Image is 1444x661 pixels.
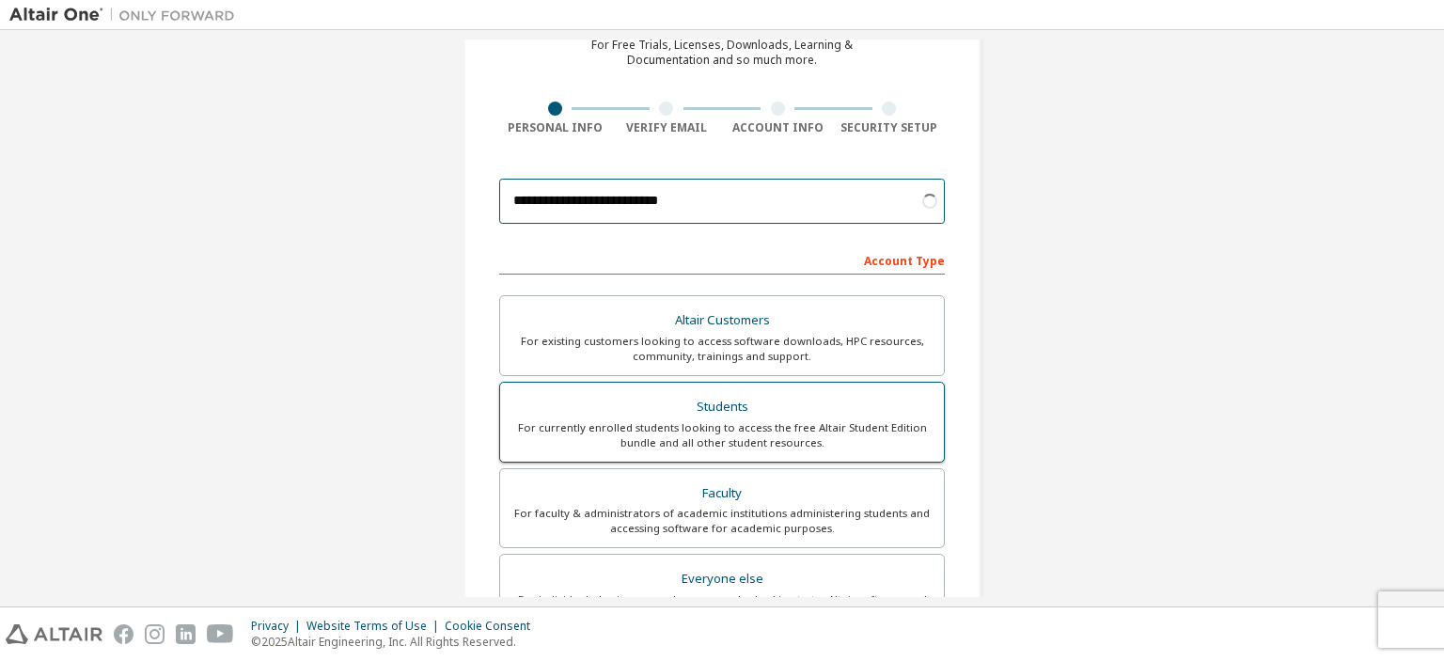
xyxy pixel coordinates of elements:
[251,619,306,634] div: Privacy
[176,624,196,644] img: linkedin.svg
[511,394,933,420] div: Students
[511,334,933,364] div: For existing customers looking to access software downloads, HPC resources, community, trainings ...
[145,624,165,644] img: instagram.svg
[207,624,234,644] img: youtube.svg
[6,624,102,644] img: altair_logo.svg
[251,634,541,650] p: © 2025 Altair Engineering, Inc. All Rights Reserved.
[511,592,933,622] div: For individuals, businesses and everyone else looking to try Altair software and explore our prod...
[499,120,611,135] div: Personal Info
[591,38,853,68] div: For Free Trials, Licenses, Downloads, Learning & Documentation and so much more.
[511,420,933,450] div: For currently enrolled students looking to access the free Altair Student Edition bundle and all ...
[511,307,933,334] div: Altair Customers
[114,624,133,644] img: facebook.svg
[306,619,445,634] div: Website Terms of Use
[445,619,541,634] div: Cookie Consent
[499,244,945,275] div: Account Type
[9,6,244,24] img: Altair One
[722,120,834,135] div: Account Info
[611,120,723,135] div: Verify Email
[511,566,933,592] div: Everyone else
[834,120,946,135] div: Security Setup
[511,506,933,536] div: For faculty & administrators of academic institutions administering students and accessing softwa...
[511,480,933,507] div: Faculty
